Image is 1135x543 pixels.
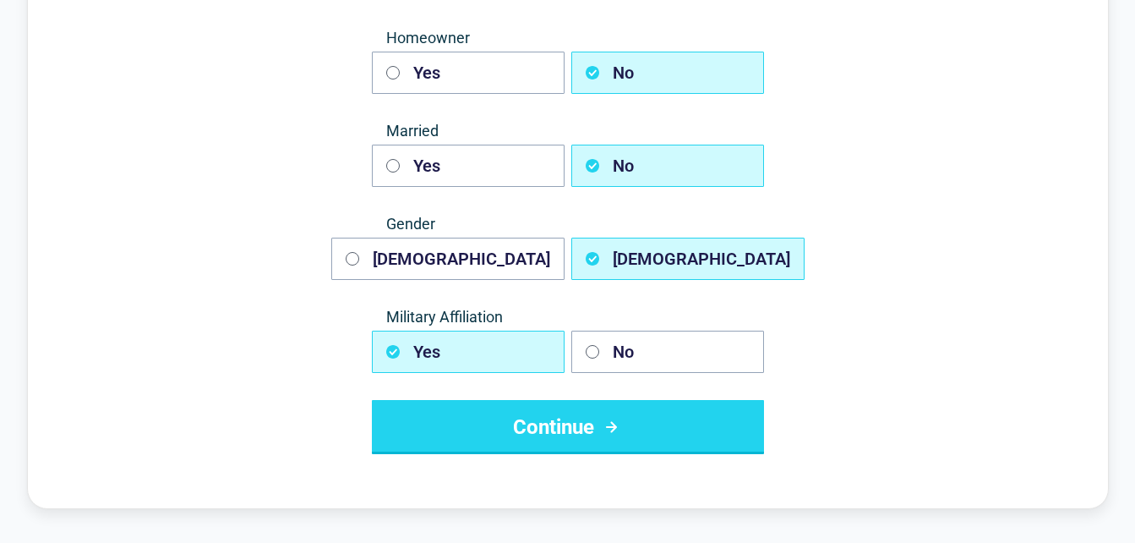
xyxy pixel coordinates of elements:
span: Gender [372,214,764,234]
span: Homeowner [372,28,764,48]
button: Yes [372,331,565,373]
button: No [571,52,764,94]
button: Yes [372,52,565,94]
span: Married [372,121,764,141]
button: No [571,331,764,373]
button: [DEMOGRAPHIC_DATA] [331,238,565,280]
button: [DEMOGRAPHIC_DATA] [571,238,805,280]
button: No [571,145,764,187]
span: Military Affiliation [372,307,764,327]
button: Yes [372,145,565,187]
button: Continue [372,400,764,454]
